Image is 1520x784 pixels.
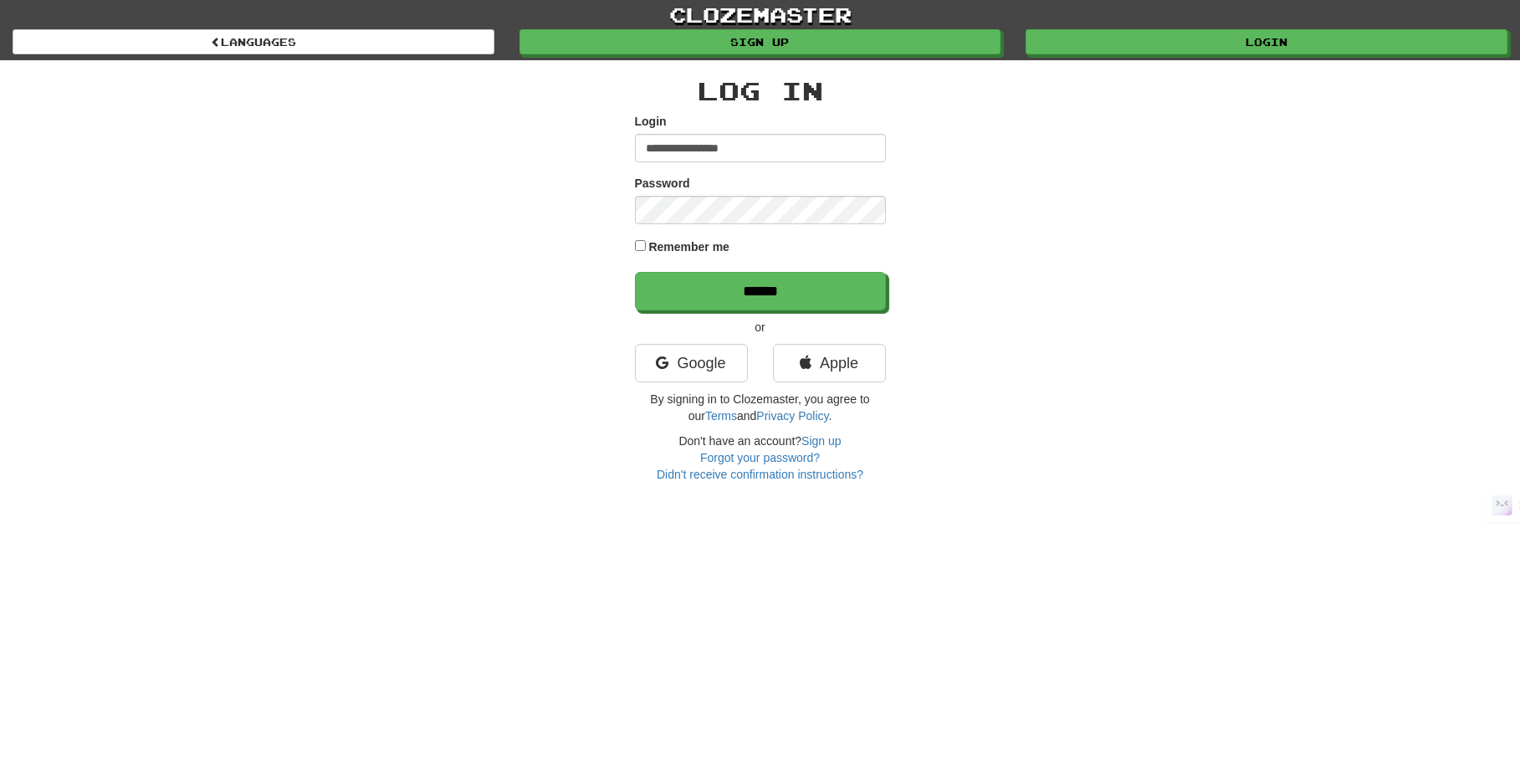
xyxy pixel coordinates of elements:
div: Don't have an account? [635,433,886,483]
h2: Log In [635,77,886,105]
a: Google [635,344,748,382]
a: Sign up [519,29,1001,54]
a: Sign up [801,434,841,448]
a: Privacy Policy [756,409,828,423]
p: By signing in to Clozemaster, you agree to our and . [635,391,886,424]
p: or [635,319,886,336]
a: Apple [773,344,886,382]
a: Languages [13,29,494,54]
a: Login [1026,29,1507,54]
a: Forgot your password? [700,451,820,464]
a: Terms [705,409,737,423]
a: Didn't receive confirmation instructions? [657,468,863,481]
label: Remember me [648,238,729,255]
label: Password [635,175,690,192]
label: Login [635,113,667,130]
